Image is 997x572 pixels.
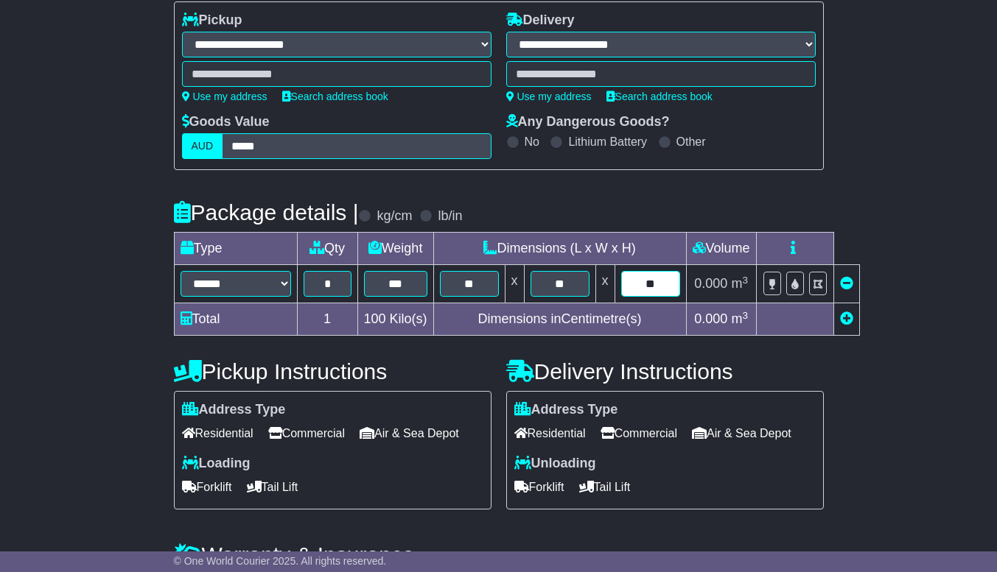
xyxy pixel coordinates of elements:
[182,402,286,418] label: Address Type
[360,422,459,445] span: Air & Sea Depot
[364,311,386,326] span: 100
[840,311,853,326] a: Add new item
[676,135,706,149] label: Other
[182,13,242,29] label: Pickup
[182,456,251,472] label: Loading
[606,91,713,102] a: Search address book
[174,359,491,384] h4: Pickup Instructions
[514,402,618,418] label: Address Type
[595,265,615,303] td: x
[692,422,791,445] span: Air & Sea Depot
[174,555,387,567] span: © One World Courier 2025. All rights reserved.
[182,476,232,498] span: Forklift
[579,476,631,498] span: Tail Lift
[433,303,686,336] td: Dimensions in Centimetre(s)
[514,422,586,445] span: Residential
[438,208,462,225] label: lb/in
[182,422,253,445] span: Residential
[182,133,223,159] label: AUD
[742,275,748,286] sup: 3
[377,208,412,225] label: kg/cm
[182,114,270,130] label: Goods Value
[694,311,727,326] span: 0.000
[514,456,596,472] label: Unloading
[514,476,564,498] span: Forklift
[506,91,592,102] a: Use my address
[601,422,677,445] span: Commercial
[568,135,647,149] label: Lithium Battery
[731,311,748,326] span: m
[174,200,359,225] h4: Package details |
[182,91,267,102] a: Use my address
[357,303,433,336] td: Kilo(s)
[505,265,524,303] td: x
[840,276,853,291] a: Remove this item
[297,303,357,336] td: 1
[297,233,357,265] td: Qty
[742,310,748,321] sup: 3
[694,276,727,291] span: 0.000
[506,13,575,29] label: Delivery
[268,422,345,445] span: Commercial
[357,233,433,265] td: Weight
[433,233,686,265] td: Dimensions (L x W x H)
[174,233,297,265] td: Type
[282,91,388,102] a: Search address book
[731,276,748,291] span: m
[174,543,824,567] h4: Warranty & Insurance
[686,233,756,265] td: Volume
[506,359,824,384] h4: Delivery Instructions
[247,476,298,498] span: Tail Lift
[506,114,670,130] label: Any Dangerous Goods?
[525,135,539,149] label: No
[174,303,297,336] td: Total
